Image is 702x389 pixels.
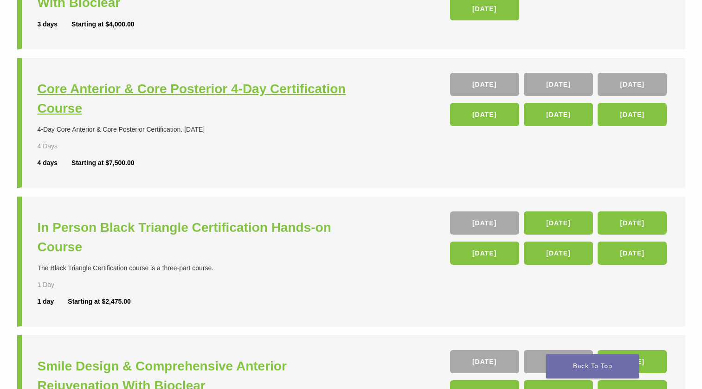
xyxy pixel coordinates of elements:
a: [DATE] [524,73,593,96]
a: Core Anterior & Core Posterior 4-Day Certification Course [38,79,354,118]
a: [DATE] [598,211,667,235]
a: [DATE] [450,103,519,126]
a: In Person Black Triangle Certification Hands-on Course [38,218,354,257]
div: 1 Day [38,280,85,290]
a: [DATE] [450,242,519,265]
div: , , , , , [450,73,670,131]
div: 4-Day Core Anterior & Core Posterior Certification. [DATE] [38,125,354,134]
a: [DATE] [524,211,593,235]
a: [DATE] [450,211,519,235]
a: [DATE] [598,242,667,265]
a: [DATE] [450,350,519,373]
div: 4 Days [38,141,85,151]
a: [DATE] [598,73,667,96]
a: [DATE] [524,350,593,373]
div: , , , , , [450,211,670,269]
div: Starting at $2,475.00 [68,297,130,306]
div: The Black Triangle Certification course is a three-part course. [38,263,354,273]
div: Starting at $4,000.00 [71,19,134,29]
div: 1 day [38,297,68,306]
a: [DATE] [598,103,667,126]
div: 3 days [38,19,72,29]
div: Starting at $7,500.00 [71,158,134,168]
div: 4 days [38,158,72,168]
a: [DATE] [598,350,667,373]
a: [DATE] [524,242,593,265]
a: [DATE] [524,103,593,126]
a: Back To Top [546,354,639,378]
a: [DATE] [450,73,519,96]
